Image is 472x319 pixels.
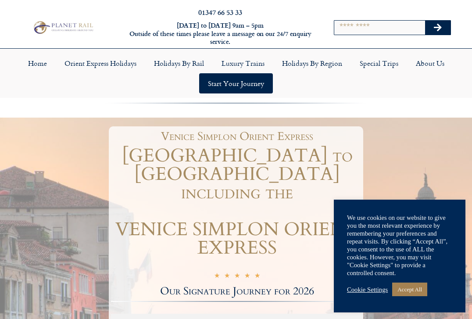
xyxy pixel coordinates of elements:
a: Holidays by Rail [145,53,213,73]
i: ☆ [224,272,230,281]
a: Start your Journey [199,73,273,93]
a: About Us [407,53,453,73]
a: Orient Express Holidays [56,53,145,73]
div: 5/5 [214,272,260,281]
h1: [GEOGRAPHIC_DATA] to [GEOGRAPHIC_DATA] including the VENICE SIMPLON ORIENT EXPRESS [111,147,363,257]
a: Holidays by Region [273,53,351,73]
button: Search [425,21,451,35]
i: ☆ [254,272,260,281]
i: ☆ [234,272,240,281]
h2: Our Signature Journey for 2026 [111,286,363,297]
a: 01347 66 53 33 [198,7,242,17]
a: Accept All [392,283,427,296]
nav: Menu [4,53,468,93]
a: Home [19,53,56,73]
h6: [DATE] to [DATE] 9am – 5pm Outside of these times please leave a message on our 24/7 enquiry serv... [128,22,312,46]
div: We use cookies on our website to give you the most relevant experience by remembering your prefer... [347,214,452,277]
i: ☆ [214,272,220,281]
a: Luxury Trains [213,53,273,73]
h1: Venice Simplon Orient Express [115,131,359,142]
img: Planet Rail Train Holidays Logo [31,20,95,36]
a: Special Trips [351,53,407,73]
i: ☆ [244,272,250,281]
a: Cookie Settings [347,286,388,294]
